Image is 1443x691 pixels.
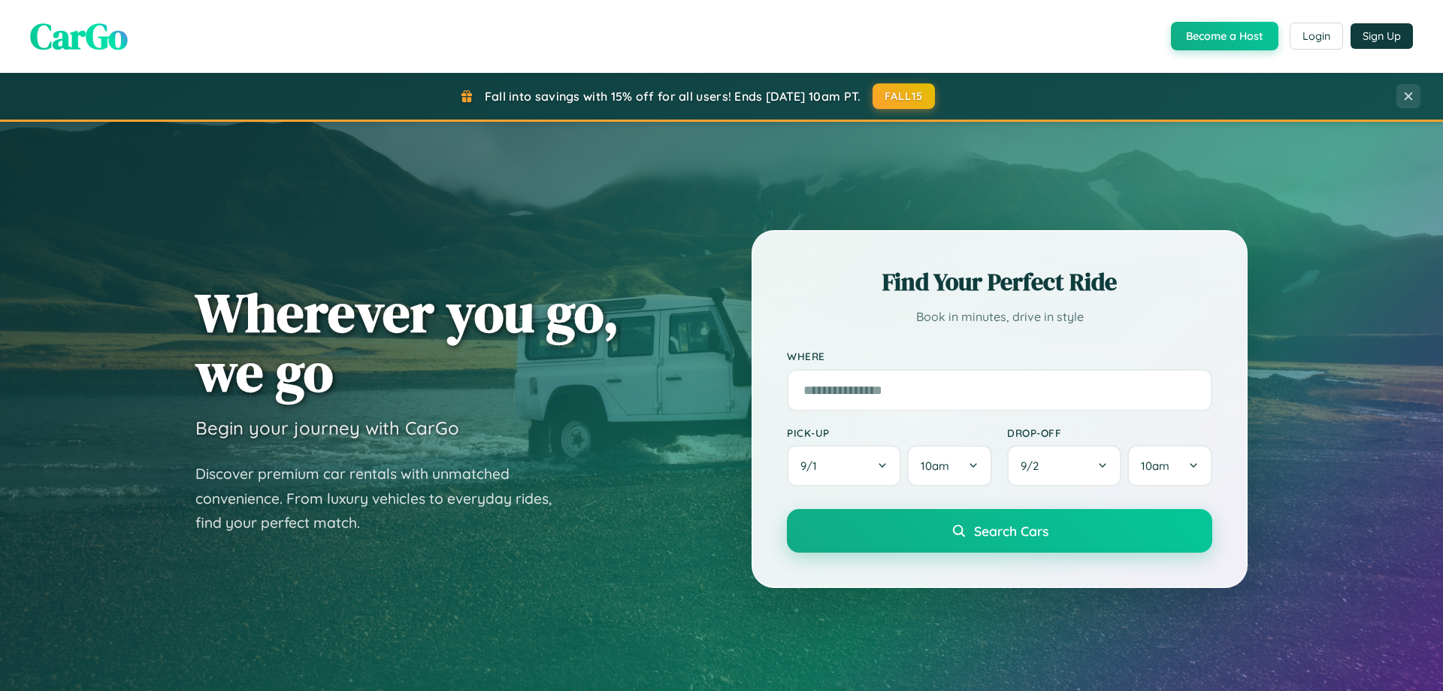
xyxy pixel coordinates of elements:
[30,11,128,61] span: CarGo
[1007,445,1121,486] button: 9/2
[921,459,949,473] span: 10am
[1007,426,1212,439] label: Drop-off
[907,445,992,486] button: 10am
[1141,459,1169,473] span: 10am
[787,350,1212,363] label: Where
[1021,459,1046,473] span: 9 / 2
[787,509,1212,553] button: Search Cars
[873,83,936,109] button: FALL15
[787,306,1212,328] p: Book in minutes, drive in style
[1351,23,1413,49] button: Sign Up
[1171,22,1278,50] button: Become a Host
[800,459,824,473] span: 9 / 1
[787,426,992,439] label: Pick-up
[485,89,861,104] span: Fall into savings with 15% off for all users! Ends [DATE] 10am PT.
[195,283,619,402] h1: Wherever you go, we go
[1127,445,1212,486] button: 10am
[787,445,901,486] button: 9/1
[195,417,459,439] h3: Begin your journey with CarGo
[195,462,571,535] p: Discover premium car rentals with unmatched convenience. From luxury vehicles to everyday rides, ...
[787,265,1212,299] h2: Find Your Perfect Ride
[974,523,1048,539] span: Search Cars
[1290,23,1343,50] button: Login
